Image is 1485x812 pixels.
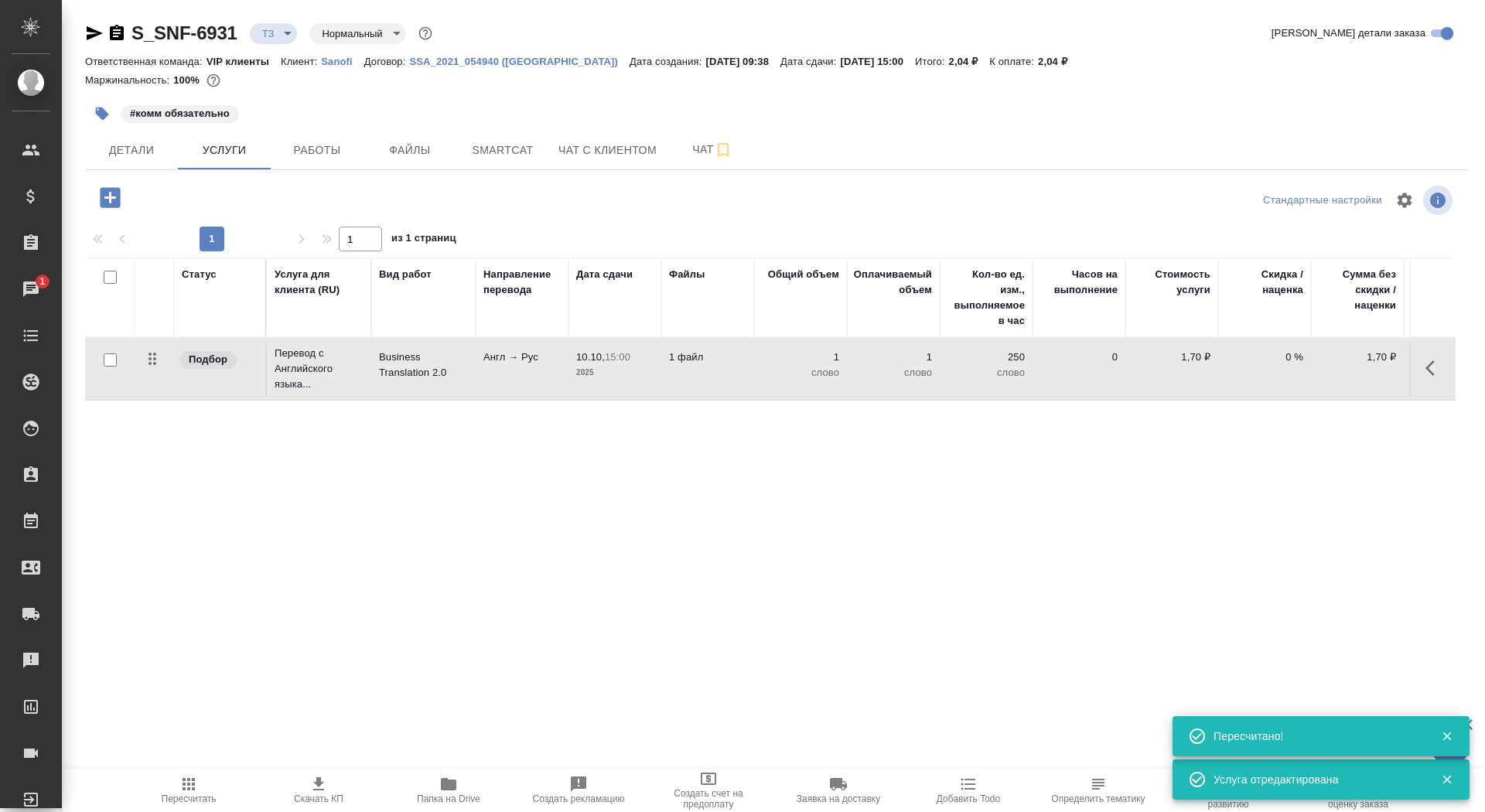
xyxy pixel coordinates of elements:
p: слово [762,365,839,380]
button: Скопировать ссылку для ЯМессенджера [85,24,104,43]
span: Услуги [187,141,261,160]
span: Работы [280,141,354,160]
button: Пересчитать [124,769,254,812]
p: [DATE] 15:00 [840,56,915,67]
span: Определить тематику [1051,793,1145,804]
button: Добавить тэг [85,97,119,131]
div: Услуга отредактирована [1214,772,1418,787]
button: Призвать менеджера по развитию [1163,769,1293,812]
button: Добавить Todo [903,769,1033,812]
span: Детали [94,141,169,160]
span: 1 [30,274,54,289]
button: 0.00 RUB; [203,70,224,90]
p: 15:00 [605,351,630,363]
p: 1 [855,350,932,365]
button: Скопировать ссылку [108,24,126,43]
div: ТЗ [309,23,405,44]
a: SSA_2021_054940 ([GEOGRAPHIC_DATA]) [409,54,630,67]
p: 1 [762,350,839,365]
p: 250 [947,350,1025,365]
span: Файлы [373,141,447,160]
p: Business Translation 2.0 [379,350,468,380]
p: #комм обязательно [130,106,230,121]
div: Файлы [669,267,705,282]
span: Заявка на доставку [797,793,880,804]
span: Создать счет на предоплату [653,788,764,810]
a: 1 [4,270,58,309]
p: 2025 [576,365,654,380]
button: Скачать КП [254,769,384,812]
p: слово [947,365,1025,380]
button: Создать счет на предоплату [643,769,773,812]
p: 1,70 ₽ [1133,350,1210,365]
div: Оплачиваемый объем [854,267,932,298]
span: Чат с клиентом [558,141,657,160]
p: 2,04 ₽ [1038,56,1079,67]
div: Стоимость услуги [1133,267,1210,298]
p: Договор: [364,56,410,67]
div: Вид работ [379,267,432,282]
span: Создать рекламацию [533,793,625,804]
td: 0 [1033,342,1125,396]
p: Подбор [189,352,227,367]
span: Добавить Todo [937,793,1000,804]
a: S_SNF-6931 [131,22,237,43]
p: VIP клиенты [207,56,281,67]
button: Добавить услугу [89,182,131,213]
div: Сумма без скидки / наценки [1319,267,1396,313]
p: 2,04 ₽ [949,56,990,67]
div: Скидка / наценка [1226,267,1303,298]
span: Посмотреть информацию [1423,186,1456,215]
div: split button [1259,189,1386,213]
span: [PERSON_NAME] детали заказа [1272,26,1425,41]
button: Определить тематику [1033,769,1163,812]
svg: Подписаться [714,141,732,159]
p: Итого: [915,56,948,67]
button: Показать кнопки [1416,350,1453,387]
button: Закрыть [1431,773,1463,786]
p: Маржинальность: [85,74,173,86]
button: Нормальный [317,27,387,40]
span: комм обязательно [119,106,241,119]
p: Клиент: [281,56,321,67]
button: Папка на Drive [384,769,514,812]
div: Услуга для клиента (RU) [275,267,364,298]
a: Sanofi [321,54,364,67]
span: из 1 страниц [391,229,456,251]
p: 0 % [1226,350,1303,365]
span: Настроить таблицу [1386,182,1423,219]
div: Статус [182,267,217,282]
button: Создать рекламацию [514,769,643,812]
p: SSA_2021_054940 ([GEOGRAPHIC_DATA]) [409,56,630,67]
span: Чат [675,140,749,159]
div: Дата сдачи [576,267,633,282]
p: 100% [173,74,203,86]
button: ТЗ [258,27,279,40]
div: Общий объем [768,267,839,282]
p: Sanofi [321,56,364,67]
p: 1 файл [669,350,746,365]
span: Пересчитать [162,793,217,804]
div: Часов на выполнение [1040,267,1118,298]
span: Папка на Drive [417,793,480,804]
p: слово [855,365,932,380]
button: Доп статусы указывают на важность/срочность заказа [415,23,435,43]
button: Заявка на доставку [773,769,903,812]
div: Пересчитано! [1214,728,1418,744]
p: 10.10, [576,351,605,363]
div: Кол-во ед. изм., выполняемое в час [947,267,1025,329]
p: Ответственная команда: [85,56,207,67]
span: Smartcat [466,141,540,160]
p: Дата сдачи: [780,56,840,67]
p: Перевод с Английского языка... [275,346,364,392]
p: Англ → Рус [483,350,561,365]
p: К оплате: [989,56,1038,67]
p: 1,70 ₽ [1319,350,1396,365]
div: ТЗ [250,23,298,44]
div: Направление перевода [483,267,561,298]
p: [DATE] 09:38 [705,56,780,67]
button: Закрыть [1431,729,1463,743]
span: Скачать КП [294,793,343,804]
p: Дата создания: [630,56,705,67]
